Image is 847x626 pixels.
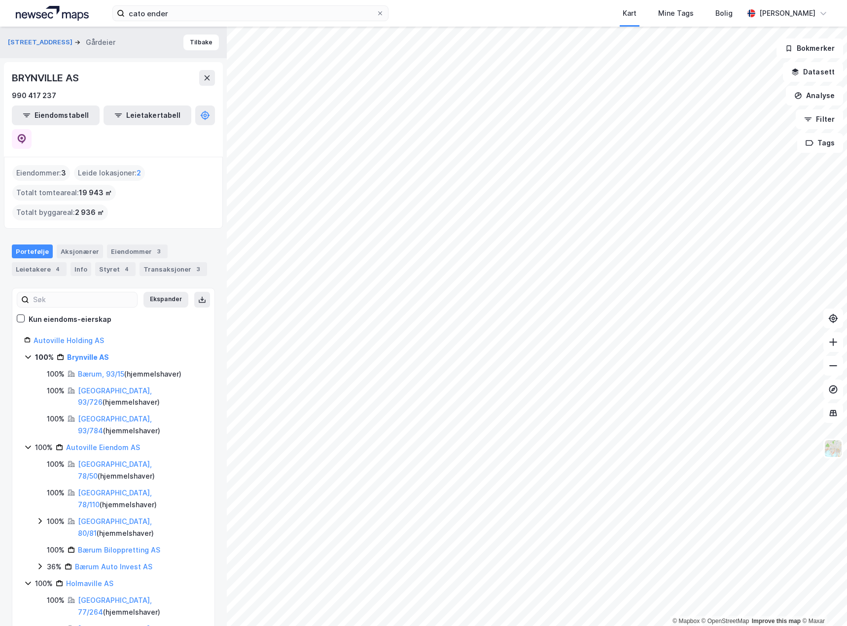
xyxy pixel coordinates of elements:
span: 2 [137,167,141,179]
div: Mine Tags [658,7,694,19]
div: Portefølje [12,244,53,258]
div: 100% [47,516,65,527]
button: Analyse [786,86,843,105]
button: Leietakertabell [104,105,191,125]
div: 100% [47,368,65,380]
a: [GEOGRAPHIC_DATA], 77/264 [78,596,152,616]
div: Kontrollprogram for chat [798,579,847,626]
a: Brynville AS [67,353,109,361]
div: Bolig [715,7,733,19]
a: Improve this map [752,618,801,625]
div: 100% [35,442,53,453]
div: 3 [154,246,164,256]
div: 100% [47,544,65,556]
iframe: Chat Widget [798,579,847,626]
button: Ekspander [143,292,188,308]
a: Bærum, 93/15 [78,370,124,378]
a: [GEOGRAPHIC_DATA], 80/81 [78,517,152,537]
div: ( hjemmelshaver ) [78,385,203,409]
span: 19 943 ㎡ [79,187,112,199]
div: Info [71,262,91,276]
div: Kart [623,7,636,19]
img: Z [824,439,843,458]
div: 4 [53,264,63,274]
div: Leide lokasjoner : [74,165,145,181]
button: [STREET_ADDRESS] [8,37,74,47]
div: 100% [47,385,65,397]
button: Tags [797,133,843,153]
a: Bærum Auto Invest AS [75,562,152,571]
a: Bærum Biloppretting AS [78,546,160,554]
button: Eiendomstabell [12,105,100,125]
a: [GEOGRAPHIC_DATA], 93/784 [78,415,152,435]
button: Tilbake [183,35,219,50]
button: Filter [796,109,843,129]
div: 100% [35,351,54,363]
div: Gårdeier [86,36,115,48]
div: BRYNVILLE AS [12,70,81,86]
div: 3 [193,264,203,274]
div: [PERSON_NAME] [759,7,815,19]
input: Søk på adresse, matrikkel, gårdeiere, leietakere eller personer [125,6,376,21]
button: Bokmerker [776,38,843,58]
div: 100% [35,578,53,590]
div: Leietakere [12,262,67,276]
div: Styret [95,262,136,276]
div: Totalt tomteareal : [12,185,116,201]
div: 100% [47,487,65,499]
button: Datasett [783,62,843,82]
input: Søk [29,292,137,307]
div: ( hjemmelshaver ) [78,594,203,618]
a: Holmaville AS [66,579,113,588]
div: Transaksjoner [140,262,207,276]
div: Eiendommer : [12,165,70,181]
a: OpenStreetMap [702,618,749,625]
a: [GEOGRAPHIC_DATA], 78/110 [78,488,152,509]
a: Mapbox [672,618,700,625]
div: Totalt byggareal : [12,205,108,220]
div: 36% [47,561,62,573]
div: 990 417 237 [12,90,56,102]
div: Eiendommer [107,244,168,258]
span: 2 936 ㎡ [75,207,104,218]
a: [GEOGRAPHIC_DATA], 78/50 [78,460,152,480]
img: logo.a4113a55bc3d86da70a041830d287a7e.svg [16,6,89,21]
div: 100% [47,594,65,606]
div: 100% [47,413,65,425]
div: ( hjemmelshaver ) [78,368,181,380]
div: ( hjemmelshaver ) [78,413,203,437]
div: ( hjemmelshaver ) [78,516,203,539]
div: ( hjemmelshaver ) [78,458,203,482]
div: 4 [122,264,132,274]
a: [GEOGRAPHIC_DATA], 93/726 [78,386,152,407]
div: ( hjemmelshaver ) [78,487,203,511]
span: 3 [61,167,66,179]
a: Autoville Eiendom AS [66,443,140,452]
div: Aksjonærer [57,244,103,258]
a: Autoville Holding AS [34,336,104,345]
div: Kun eiendoms-eierskap [29,313,111,325]
div: 100% [47,458,65,470]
